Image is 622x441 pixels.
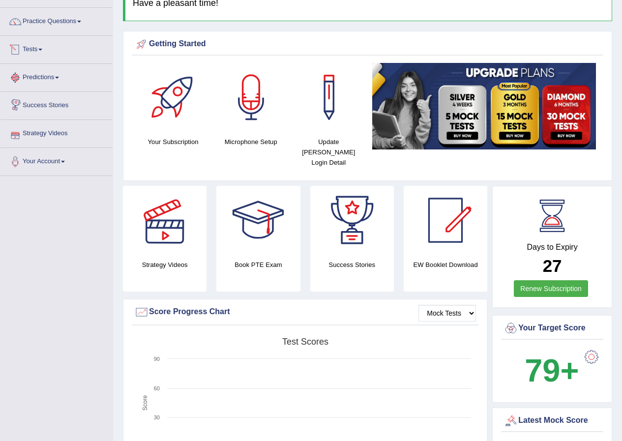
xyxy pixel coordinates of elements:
[0,64,113,88] a: Predictions
[514,280,588,297] a: Renew Subscription
[310,260,394,270] h4: Success Stories
[134,37,601,52] div: Getting Started
[0,8,113,32] a: Practice Questions
[295,137,362,168] h4: Update [PERSON_NAME] Login Detail
[123,260,207,270] h4: Strategy Videos
[504,321,601,336] div: Your Target Score
[0,120,113,145] a: Strategy Videos
[142,395,148,411] tspan: Score
[216,260,300,270] h4: Book PTE Exam
[543,256,562,275] b: 27
[0,148,113,173] a: Your Account
[134,305,476,320] div: Score Progress Chart
[0,36,113,60] a: Tests
[139,137,207,147] h4: Your Subscription
[282,337,328,347] tspan: Test scores
[217,137,285,147] h4: Microphone Setup
[404,260,487,270] h4: EW Booklet Download
[154,414,160,420] text: 30
[154,385,160,391] text: 60
[504,243,601,252] h4: Days to Expiry
[504,413,601,428] div: Latest Mock Score
[525,353,579,388] b: 79+
[0,92,113,117] a: Success Stories
[372,63,596,149] img: small5.jpg
[154,356,160,362] text: 90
